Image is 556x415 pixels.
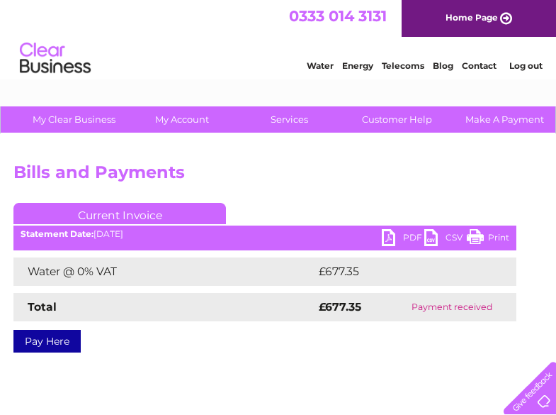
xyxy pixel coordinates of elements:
a: Water [307,60,334,71]
a: 0333 014 3131 [289,7,387,25]
td: Water @ 0% VAT [13,258,315,286]
a: PDF [382,229,424,250]
a: My Account [123,106,240,133]
a: Print [467,229,509,250]
a: Contact [462,60,497,71]
td: Payment received [387,293,516,321]
a: Customer Help [339,106,455,133]
a: Pay Here [13,330,81,353]
strong: Total [28,300,57,314]
strong: £677.35 [319,300,361,314]
a: Blog [433,60,453,71]
a: CSV [424,229,467,250]
a: My Clear Business [16,106,132,133]
a: Services [231,106,348,133]
td: £677.35 [315,258,490,286]
div: [DATE] [13,229,516,239]
a: Log out [509,60,543,71]
b: Statement Date: [21,228,93,239]
a: Energy [342,60,373,71]
img: logo.png [19,37,91,80]
a: Telecoms [382,60,424,71]
a: Current Invoice [13,203,226,224]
